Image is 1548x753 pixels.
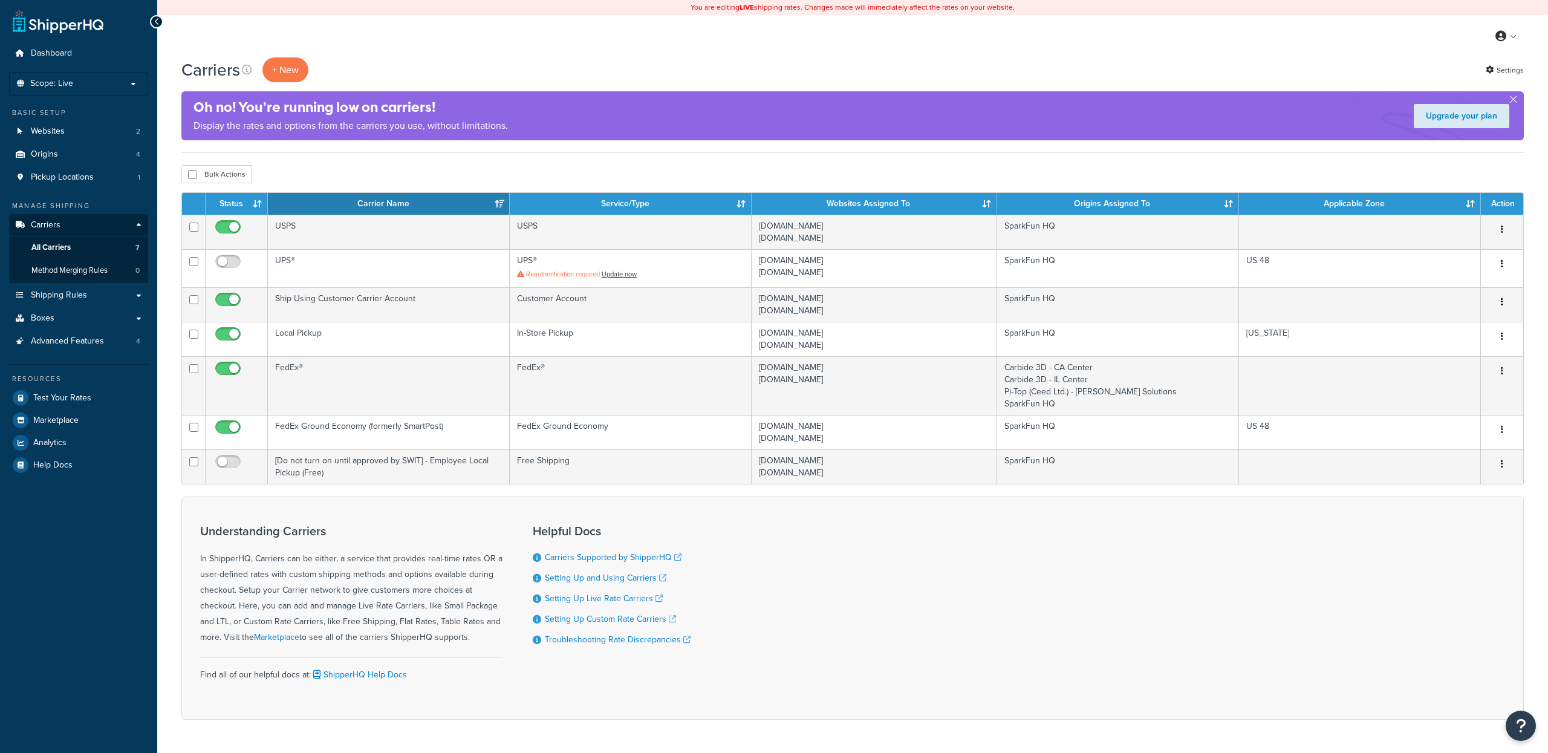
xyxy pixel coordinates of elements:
span: Shipping Rules [31,290,87,301]
th: Origins Assigned To: activate to sort column ascending [997,193,1239,215]
td: [DOMAIN_NAME] [DOMAIN_NAME] [752,287,997,322]
td: [DOMAIN_NAME] [DOMAIN_NAME] [752,415,997,449]
a: Upgrade your plan [1414,104,1509,128]
h3: Helpful Docs [533,524,691,538]
a: Marketplace [9,409,148,431]
a: ShipperHQ Home [13,9,103,33]
td: UPS® [510,249,752,287]
span: Boxes [31,313,54,324]
a: Advanced Features 4 [9,330,148,353]
td: [DOMAIN_NAME] [DOMAIN_NAME] [752,215,997,249]
span: Dashboard [31,48,72,59]
span: 7 [135,243,140,253]
button: Bulk Actions [181,165,252,183]
a: ShipperHQ Help Docs [311,668,407,681]
button: Open Resource Center [1506,711,1536,741]
a: Marketplace [254,631,299,644]
td: FedEx Ground Economy (formerly SmartPost) [268,415,510,449]
td: USPS [510,215,752,249]
button: + New [262,57,308,82]
div: Find all of our helpful docs at: [200,657,502,683]
td: Local Pickup [268,322,510,356]
a: Test Your Rates [9,387,148,409]
th: Action [1481,193,1523,215]
li: Pickup Locations [9,166,148,189]
a: Shipping Rules [9,284,148,307]
th: Service/Type: activate to sort column ascending [510,193,752,215]
td: SparkFun HQ [997,322,1239,356]
h3: Understanding Carriers [200,524,502,538]
span: Analytics [33,438,67,448]
li: Websites [9,120,148,143]
div: Manage Shipping [9,201,148,211]
td: Customer Account [510,287,752,322]
th: Carrier Name: activate to sort column ascending [268,193,510,215]
h4: Oh no! You’re running low on carriers! [193,97,508,117]
span: 4 [136,149,140,160]
td: SparkFun HQ [997,287,1239,322]
span: Method Merging Rules [31,266,108,276]
td: USPS [268,215,510,249]
td: UPS® [268,249,510,287]
a: Pickup Locations 1 [9,166,148,189]
li: All Carriers [9,236,148,259]
td: [DOMAIN_NAME] [DOMAIN_NAME] [752,322,997,356]
span: 4 [136,336,140,347]
b: LIVE [740,2,754,13]
li: Analytics [9,432,148,454]
div: Resources [9,374,148,384]
span: Carriers [31,220,60,230]
span: Scope: Live [30,79,73,89]
span: 0 [135,266,140,276]
span: Origins [31,149,58,160]
td: SparkFun HQ [997,215,1239,249]
span: Test Your Rates [33,393,91,403]
a: Carriers [9,214,148,236]
a: Troubleshooting Rate Discrepancies [545,633,691,646]
td: Free Shipping [510,449,752,484]
td: In-Store Pickup [510,322,752,356]
td: FedEx® [510,356,752,415]
span: 2 [136,126,140,137]
a: Websites 2 [9,120,148,143]
th: Websites Assigned To: activate to sort column ascending [752,193,997,215]
span: Pickup Locations [31,172,94,183]
h1: Carriers [181,58,240,82]
td: Ship Using Customer Carrier Account [268,287,510,322]
a: Setting Up Custom Rate Carriers [545,613,676,625]
td: US 48 [1239,415,1481,449]
span: Advanced Features [31,336,104,347]
span: Help Docs [33,460,73,471]
td: [DOMAIN_NAME] [DOMAIN_NAME] [752,449,997,484]
div: In ShipperHQ, Carriers can be either, a service that provides real-time rates OR a user-defined r... [200,524,502,645]
td: FedEx Ground Economy [510,415,752,449]
a: Boxes [9,307,148,330]
a: All Carriers 7 [9,236,148,259]
a: Origins 4 [9,143,148,166]
li: Method Merging Rules [9,259,148,282]
a: Update now [602,269,637,279]
th: Status: activate to sort column ascending [206,193,268,215]
span: Marketplace [33,416,79,426]
a: Setting Up Live Rate Carriers [545,592,663,605]
span: All Carriers [31,243,71,253]
div: Basic Setup [9,108,148,118]
a: Method Merging Rules 0 [9,259,148,282]
td: [Do not turn on until approved by SWIT] - Employee Local Pickup (Free) [268,449,510,484]
td: SparkFun HQ [997,449,1239,484]
td: SparkFun HQ [997,249,1239,287]
span: Websites [31,126,65,137]
p: Display the rates and options from the carriers you use, without limitations. [193,117,508,134]
span: Reauthentication required [526,269,600,279]
td: US 48 [1239,249,1481,287]
td: [DOMAIN_NAME] [DOMAIN_NAME] [752,356,997,415]
li: Origins [9,143,148,166]
a: Help Docs [9,454,148,476]
li: Carriers [9,214,148,283]
th: Applicable Zone: activate to sort column ascending [1239,193,1481,215]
